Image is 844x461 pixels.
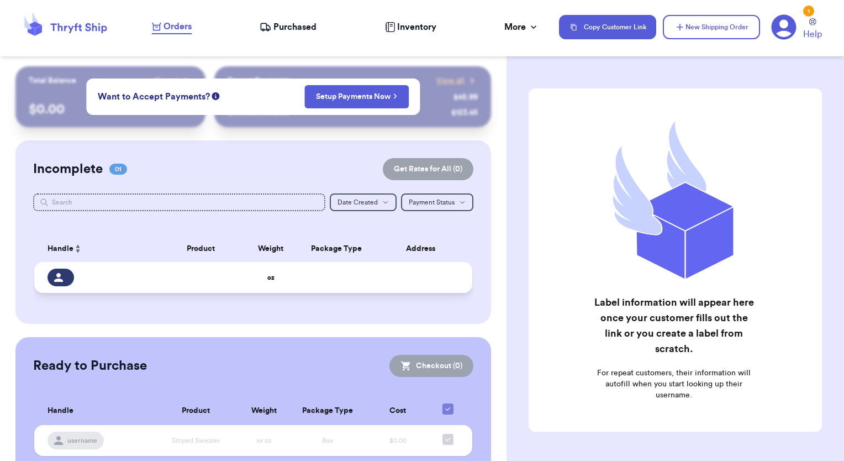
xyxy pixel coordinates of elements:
[389,355,473,377] button: Checkout (0)
[273,20,317,34] span: Purchased
[376,235,473,262] th: Address
[559,15,656,39] button: Copy Customer Link
[330,193,397,211] button: Date Created
[109,164,127,175] span: 01
[98,90,210,103] span: Want to Accept Payments?
[157,235,245,262] th: Product
[592,368,756,401] p: For repeat customers, their information will autofill when you start looking up their username.
[152,20,192,34] a: Orders
[385,20,436,34] a: Inventory
[33,357,147,375] h2: Ready to Purchase
[409,199,455,206] span: Payment Status
[322,437,333,444] span: Box
[245,235,297,262] th: Weight
[256,437,272,444] span: xx oz
[238,397,289,425] th: Weight
[389,437,407,444] span: $0.00
[451,107,478,118] div: $ 123.45
[453,92,478,103] div: $ 45.99
[29,75,76,86] p: Total Balance
[504,20,539,34] div: More
[436,75,465,86] span: View all
[48,243,73,255] span: Handle
[771,14,796,40] a: 1
[297,235,376,262] th: Package Type
[366,397,430,425] th: Cost
[155,75,192,86] a: Payout
[228,75,289,86] p: Recent Payments
[33,193,326,211] input: Search
[267,274,275,281] strong: oz
[155,75,179,86] span: Payout
[172,437,220,444] span: Striped Sweater
[33,160,103,178] h2: Incomplete
[29,101,193,118] p: $ 0.00
[260,20,317,34] a: Purchased
[337,199,378,206] span: Date Created
[397,20,436,34] span: Inventory
[316,91,397,102] a: Setup Payments Now
[803,6,814,17] div: 1
[153,397,238,425] th: Product
[436,75,478,86] a: View all
[163,20,192,33] span: Orders
[803,28,822,41] span: Help
[383,158,473,180] button: Get Rates for All (0)
[48,405,73,417] span: Handle
[663,15,760,39] button: New Shipping Order
[592,295,756,357] h2: Label information will appear here once your customer fills out the link or you create a label fr...
[73,242,82,255] button: Sort ascending
[304,85,409,108] button: Setup Payments Now
[67,436,97,445] span: username
[289,397,366,425] th: Package Type
[803,18,822,41] a: Help
[401,193,473,211] button: Payment Status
